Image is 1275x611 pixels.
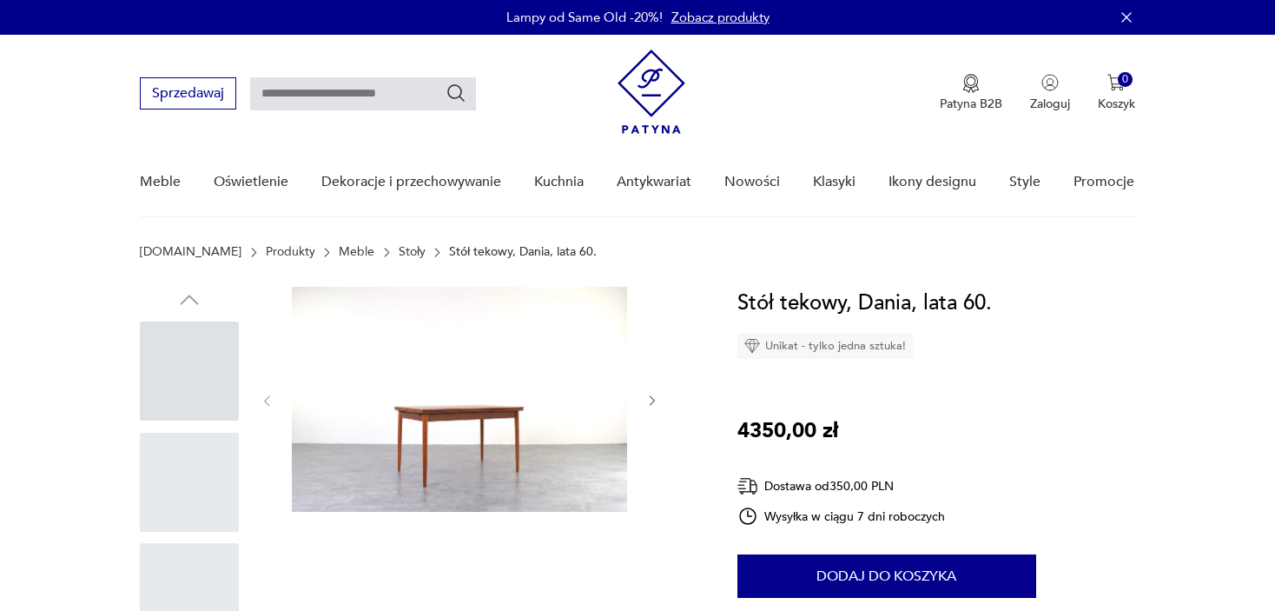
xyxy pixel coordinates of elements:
[618,50,685,134] img: Patyna - sklep z meblami i dekoracjami vintage
[266,245,315,259] a: Produkty
[671,9,770,26] a: Zobacz produkty
[813,149,856,216] a: Klasyki
[321,149,501,216] a: Dekoracje i przechowywanie
[1074,149,1134,216] a: Promocje
[1041,74,1059,91] img: Ikonka użytkownika
[506,9,663,26] p: Lampy od Same Old -20%!
[737,475,946,497] div: Dostawa od 350,00 PLN
[1098,74,1135,112] button: 0Koszyk
[737,475,758,497] img: Ikona dostawy
[962,74,980,93] img: Ikona medalu
[940,74,1002,112] button: Patyna B2B
[1118,72,1133,87] div: 0
[140,77,236,110] button: Sprzedawaj
[214,149,288,216] a: Oświetlenie
[399,245,426,259] a: Stoły
[140,149,181,216] a: Meble
[940,74,1002,112] a: Ikona medaluPatyna B2B
[339,245,374,259] a: Meble
[737,333,913,359] div: Unikat - tylko jedna sztuka!
[940,96,1002,112] p: Patyna B2B
[1030,74,1070,112] button: Zaloguj
[617,149,691,216] a: Antykwariat
[1098,96,1135,112] p: Koszyk
[724,149,780,216] a: Nowości
[449,245,597,259] p: Stół tekowy, Dania, lata 60.
[737,415,838,448] p: 4350,00 zł
[737,287,992,320] h1: Stół tekowy, Dania, lata 60.
[744,338,760,354] img: Ikona diamentu
[889,149,976,216] a: Ikony designu
[1009,149,1040,216] a: Style
[446,83,466,103] button: Szukaj
[1030,96,1070,112] p: Zaloguj
[292,287,627,512] img: Zdjęcie produktu Stół tekowy, Dania, lata 60.
[1107,74,1125,91] img: Ikona koszyka
[140,89,236,101] a: Sprzedawaj
[737,555,1036,598] button: Dodaj do koszyka
[534,149,584,216] a: Kuchnia
[737,506,946,527] div: Wysyłka w ciągu 7 dni roboczych
[140,245,241,259] a: [DOMAIN_NAME]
